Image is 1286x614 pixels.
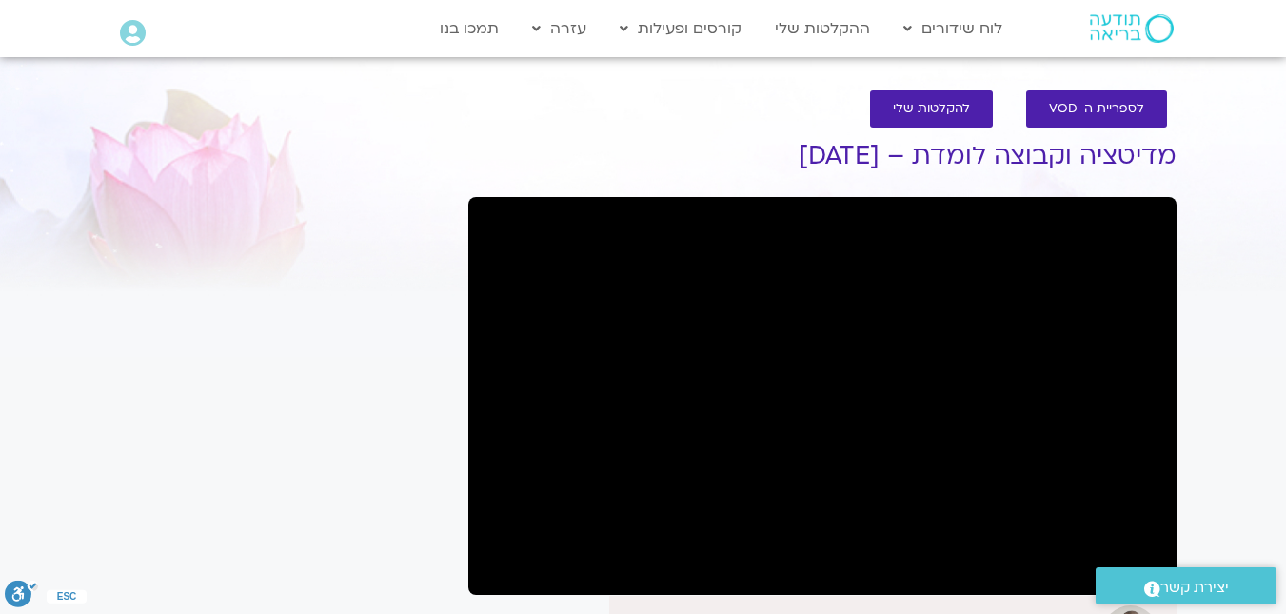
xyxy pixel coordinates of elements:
a: לספריית ה-VOD [1026,90,1167,128]
img: תודעה בריאה [1090,14,1174,43]
span: יצירת קשר [1160,575,1229,601]
a: קורסים ופעילות [610,10,751,47]
a: יצירת קשר [1096,567,1276,604]
span: להקלטות שלי [893,102,970,116]
a: תמכו בנו [430,10,508,47]
a: ההקלטות שלי [765,10,880,47]
a: עזרה [523,10,596,47]
a: להקלטות שלי [870,90,993,128]
h1: מדיטציה וקבוצה לומדת – [DATE] [468,142,1177,170]
a: לוח שידורים [894,10,1012,47]
span: לספריית ה-VOD [1049,102,1144,116]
